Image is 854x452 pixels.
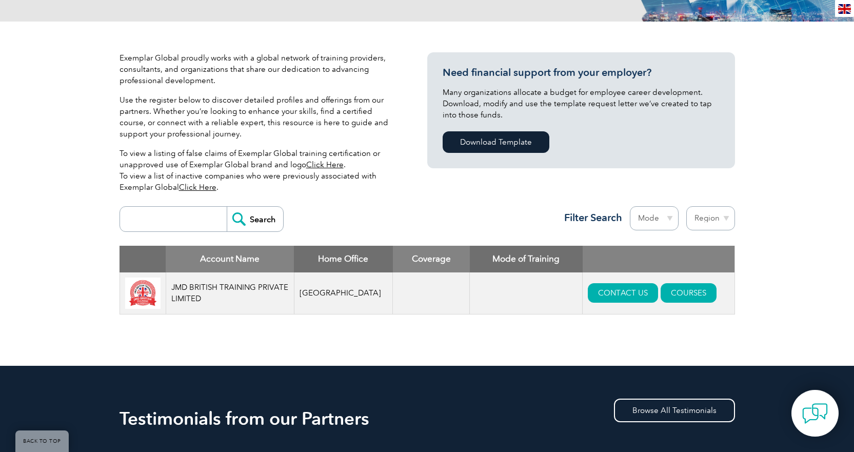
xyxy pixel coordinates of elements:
h2: Testimonials from our Partners [120,410,735,427]
a: Browse All Testimonials [614,399,735,422]
th: Home Office: activate to sort column ascending [294,246,393,272]
img: en [838,4,851,14]
p: Many organizations allocate a budget for employee career development. Download, modify and use th... [443,87,720,121]
a: Download Template [443,131,549,153]
th: : activate to sort column ascending [583,246,734,272]
input: Search [227,207,283,231]
a: COURSES [661,283,717,303]
h3: Filter Search [558,211,622,224]
p: Exemplar Global proudly works with a global network of training providers, consultants, and organ... [120,52,396,86]
th: Account Name: activate to sort column descending [166,246,294,272]
img: 8e265a20-6f61-f011-bec2-000d3acaf2fb-logo.jpg [125,278,161,309]
td: JMD BRITISH TRAINING PRIVATE LIMITED [166,272,294,315]
img: contact-chat.png [802,401,828,426]
th: Mode of Training: activate to sort column ascending [470,246,583,272]
a: Click Here [306,160,344,169]
a: CONTACT US [588,283,658,303]
a: BACK TO TOP [15,430,69,452]
th: Coverage: activate to sort column ascending [393,246,470,272]
p: Use the register below to discover detailed profiles and offerings from our partners. Whether you... [120,94,396,140]
h3: Need financial support from your employer? [443,66,720,79]
a: Click Here [179,183,216,192]
p: To view a listing of false claims of Exemplar Global training certification or unapproved use of ... [120,148,396,193]
td: [GEOGRAPHIC_DATA] [294,272,393,315]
